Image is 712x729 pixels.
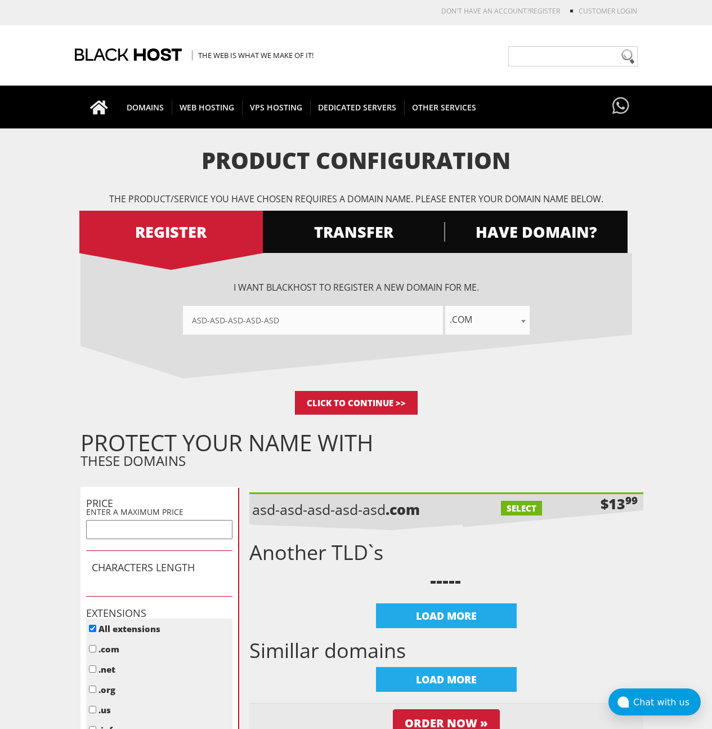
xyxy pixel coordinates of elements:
span: REGISTER [79,222,263,242]
div: I want BlackHOST to register a new domain for me. [80,281,632,335]
p: The product/service you have chosen requires a domain name. Please enter your domain name below. [80,193,632,205]
p: ENTER A MAXIMUM PRICE [86,506,232,517]
span: OTHER SERVICES [404,100,484,115]
li: Don't have an account? [424,6,560,16]
a: REGISTER [79,211,263,253]
a: WEB HOSTING [172,86,243,128]
sup: 99 [625,493,638,507]
b: .com [386,500,420,519]
a: TRANSFER [262,211,445,253]
a: Have questions? [610,86,632,127]
a: DOMAINS [119,86,172,128]
span: TRANSFER [262,222,445,242]
span: HAVE DOMAIN? [444,222,628,242]
label: .org [98,684,115,695]
a: OTHER SERVICES [404,86,484,128]
div: Chat with us [633,697,701,708]
div: LOAD MORE [376,667,517,692]
button: Chat with us [608,688,701,715]
a: Customer Login [579,6,637,16]
span: WEB HOSTING [172,100,243,115]
h1: EXTENSIONS [86,608,232,619]
h1: PRICE [86,498,232,509]
div: LOAD MORE [376,603,517,628]
h1: CHARACTERS LENGTH [92,562,227,574]
label: .us [98,704,111,715]
label: SELECT [501,501,542,515]
label: .net [98,664,115,675]
h1: Product Configuration [80,148,632,173]
a: Go to homepage [79,86,119,128]
div: $13 [601,494,638,513]
label: .com [98,643,119,655]
a: HAVE DOMAIN? [444,211,628,253]
a: REGISTER [530,6,560,16]
input: Need help? [508,46,638,66]
span: DEDICATED SERVERS [310,100,405,115]
span: VPS HOSTING [242,100,311,115]
div: THESE DOMAINS [80,434,643,470]
span: The Web is what we make of it! [192,50,314,60]
span: DOMAINS [119,100,172,115]
label: All extensions [98,623,160,634]
span: .com [445,306,530,335]
h1: Simillar domains [249,639,643,662]
h1: Another TLD`s [249,541,643,564]
input: Click to Continue >> [295,391,418,415]
span: .com [445,312,530,327]
h1: PROTECT YOUR NAME WITH [80,434,643,451]
p: asd-asd-asd-asd-asd [252,500,449,519]
a: DEDICATED SERVERS [310,86,405,128]
a: VPS HOSTING [242,86,311,128]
